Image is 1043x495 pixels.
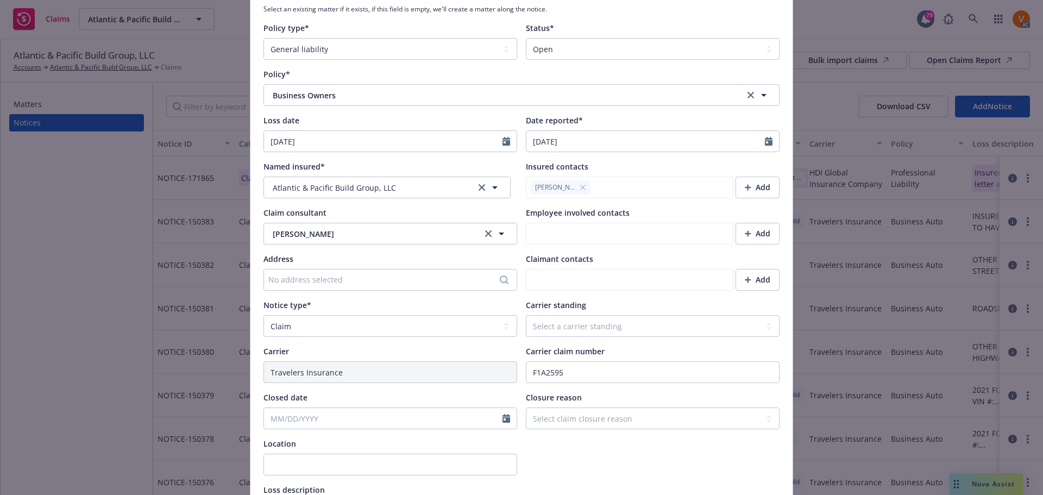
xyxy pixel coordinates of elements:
span: Atlantic & Pacific Build Group, LLC [273,182,396,193]
span: Policy* [263,69,290,79]
button: [PERSON_NAME]clear selection [263,223,517,245]
svg: Search [500,275,508,284]
span: Select an existing matter if it exists, if this field is empty, we'll create a matter along the n... [263,4,780,14]
span: Loss date [263,115,299,126]
a: clear selection [744,89,757,102]
div: Add [745,177,770,198]
span: Claim consultant [263,208,326,218]
input: MM/DD/YYYY [264,131,502,152]
a: clear selection [475,181,488,194]
button: Business Ownersclear selection [263,84,780,106]
svg: Calendar [502,137,510,146]
span: Loss description [263,485,325,495]
span: [PERSON_NAME] [273,228,473,240]
span: Address [263,254,293,264]
span: Employee involved contacts [526,208,630,218]
button: Atlantic & Pacific Build Group, LLCclear selection [263,177,511,198]
span: [PERSON_NAME] [535,183,575,192]
span: Business Owners [273,90,709,101]
span: Carrier [263,346,289,356]
input: MM/DD/YYYY [526,131,765,152]
span: Status* [526,23,554,33]
input: MM/DD/YYYY [264,408,502,429]
span: Claimant contacts [526,254,593,264]
span: Policy type* [263,23,309,33]
div: Add [745,270,770,290]
span: Named insured* [263,161,325,172]
button: Add [736,223,780,245]
span: Closure reason [526,392,582,403]
a: clear selection [482,227,495,240]
button: No address selected [263,269,517,291]
div: Add [745,223,770,244]
svg: Calendar [502,414,510,423]
span: Notice type* [263,300,311,310]
button: Add [736,177,780,198]
button: Add [736,269,780,291]
svg: Calendar [765,137,772,146]
span: Date reported* [526,115,583,126]
span: Carrier claim number [526,346,605,356]
span: Location [263,438,296,449]
span: Closed date [263,392,307,403]
span: Carrier standing [526,300,586,310]
div: No address selected [268,274,501,285]
span: Insured contacts [526,161,588,172]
